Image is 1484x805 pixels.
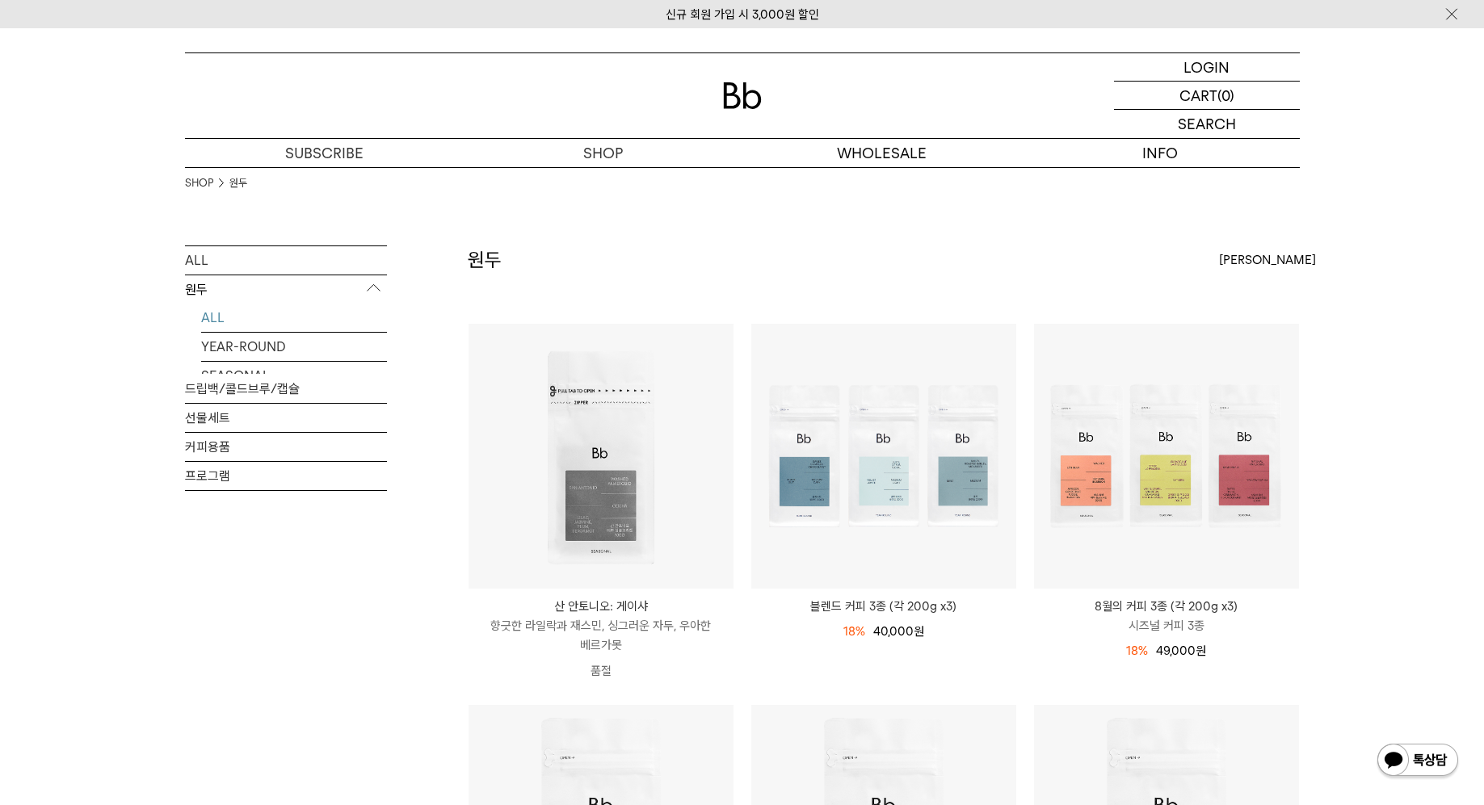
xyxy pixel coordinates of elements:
a: 블렌드 커피 3종 (각 200g x3) [751,597,1016,616]
div: 18% [1126,641,1148,660]
a: SHOP [185,175,213,191]
img: 블렌드 커피 3종 (각 200g x3) [751,324,1016,589]
a: 프로그램 [185,462,387,490]
span: 49,000 [1156,644,1206,658]
span: 40,000 [873,624,924,639]
a: 원두 [229,175,247,191]
h2: 원두 [468,246,502,274]
a: ALL [185,246,387,275]
p: 원두 [185,275,387,304]
img: 산 안토니오: 게이샤 [469,324,734,589]
p: SEARCH [1178,110,1236,138]
p: 품절 [469,655,734,687]
img: 로고 [723,82,762,109]
a: 선물세트 [185,404,387,432]
a: ALL [201,304,387,332]
a: 8월의 커피 3종 (각 200g x3) 시즈널 커피 3종 [1034,597,1299,635]
p: 시즈널 커피 3종 [1034,616,1299,635]
a: YEAR-ROUND [201,333,387,361]
a: LOGIN [1114,53,1300,82]
p: WHOLESALE [742,139,1021,167]
a: 드립백/콜드브루/캡슐 [185,375,387,403]
p: LOGIN [1183,53,1230,81]
span: [PERSON_NAME] [1219,250,1316,270]
span: 원 [914,624,924,639]
a: 산 안토니오: 게이샤 향긋한 라일락과 재스민, 싱그러운 자두, 우아한 베르가못 [469,597,734,655]
p: (0) [1217,82,1234,109]
a: SEASONAL [201,362,387,390]
p: 향긋한 라일락과 재스민, 싱그러운 자두, 우아한 베르가못 [469,616,734,655]
a: 신규 회원 가입 시 3,000원 할인 [666,7,819,22]
p: 산 안토니오: 게이샤 [469,597,734,616]
p: INFO [1021,139,1300,167]
p: CART [1179,82,1217,109]
img: 카카오톡 채널 1:1 채팅 버튼 [1376,742,1460,781]
div: 18% [843,622,865,641]
a: CART (0) [1114,82,1300,110]
p: 8월의 커피 3종 (각 200g x3) [1034,597,1299,616]
span: 원 [1196,644,1206,658]
a: SUBSCRIBE [185,139,464,167]
a: 커피용품 [185,433,387,461]
a: SHOP [464,139,742,167]
img: 8월의 커피 3종 (각 200g x3) [1034,324,1299,589]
